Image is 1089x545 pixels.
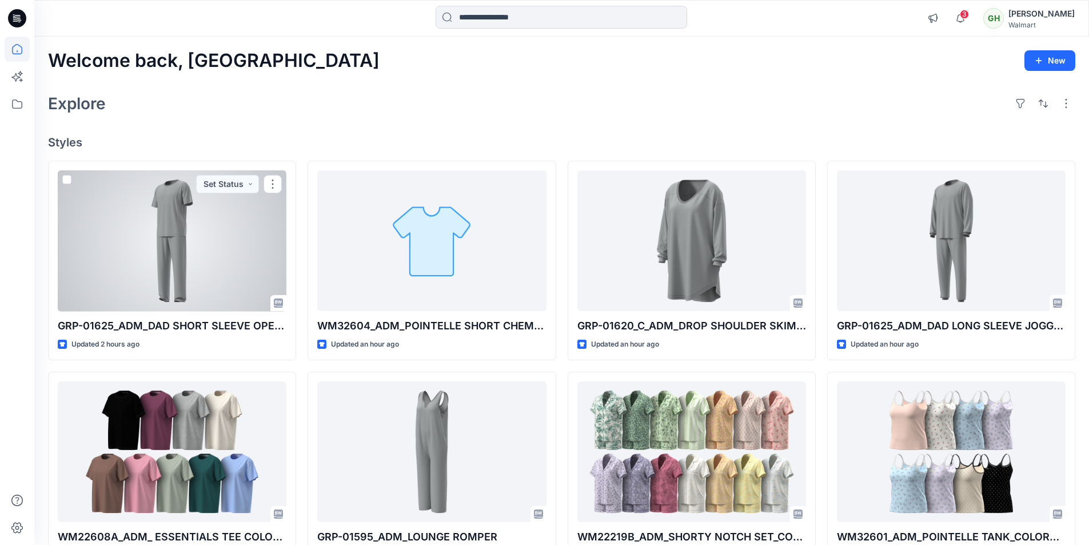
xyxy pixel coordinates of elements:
[48,50,380,71] h2: Welcome back, [GEOGRAPHIC_DATA]
[1008,21,1075,29] div: Walmart
[58,170,286,312] a: GRP-01625_ADM_DAD SHORT SLEEVE OPEN LEG
[960,10,969,19] span: 3
[591,339,659,351] p: Updated an hour ago
[1024,50,1075,71] button: New
[577,529,806,545] p: WM22219B_ADM_SHORTY NOTCH SET_COLORWAY
[317,318,546,334] p: WM32604_ADM_POINTELLE SHORT CHEMISE_COLORWAY
[58,529,286,545] p: WM22608A_ADM_ ESSENTIALS TEE COLORWAY
[317,170,546,312] a: WM32604_ADM_POINTELLE SHORT CHEMISE_COLORWAY
[577,318,806,334] p: GRP-01620_C_ADM_DROP SHOULDER SKIMP_DEVELOPMENT
[48,94,106,113] h2: Explore
[71,339,139,351] p: Updated 2 hours ago
[58,381,286,523] a: WM22608A_ADM_ ESSENTIALS TEE COLORWAY
[577,381,806,523] a: WM22219B_ADM_SHORTY NOTCH SET_COLORWAY
[58,318,286,334] p: GRP-01625_ADM_DAD SHORT SLEEVE OPEN LEG
[48,136,1075,149] h4: Styles
[837,170,1066,312] a: GRP-01625_ADM_DAD LONG SLEEVE JOGGER
[317,381,546,523] a: GRP-01595_ADM_LOUNGE ROMPER
[1008,7,1075,21] div: [PERSON_NAME]
[837,318,1066,334] p: GRP-01625_ADM_DAD LONG SLEEVE JOGGER
[851,339,919,351] p: Updated an hour ago
[837,381,1066,523] a: WM32601_ADM_POINTELLE TANK_COLORWAY
[983,8,1004,29] div: GH
[837,529,1066,545] p: WM32601_ADM_POINTELLE TANK_COLORWAY
[577,170,806,312] a: GRP-01620_C_ADM_DROP SHOULDER SKIMP_DEVELOPMENT
[331,339,399,351] p: Updated an hour ago
[317,529,546,545] p: GRP-01595_ADM_LOUNGE ROMPER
